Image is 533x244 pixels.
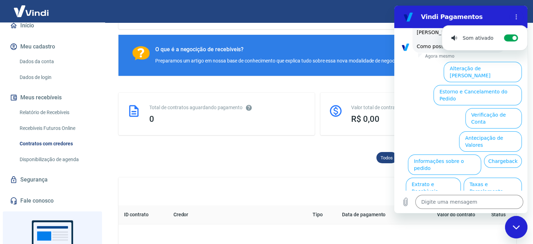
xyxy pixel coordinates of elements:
th: Data de pagamento [336,205,412,224]
span: R$ 0,00 [351,114,380,124]
a: Contratos com credores [17,137,96,151]
iframe: Botão para abrir a janela de mensagens, conversa em andamento [505,216,527,238]
a: Início [8,18,96,33]
a: Fale conosco [8,193,96,209]
div: 0 [149,114,306,124]
th: Tipo [307,205,336,224]
a: Dados da conta [17,54,96,69]
a: Segurança [8,172,96,187]
button: Sair [499,5,525,18]
div: O que é a negocição de recebíveis? [155,46,445,53]
a: Recebíveis Futuros Online [17,121,96,136]
div: Preparamos um artigo em nossa base de conhecimento que explica tudo sobre essa nova modalidade de... [155,57,445,65]
a: Dados de login [17,70,96,85]
iframe: Janela de mensagens [394,6,527,213]
th: Valor do contrato [412,205,481,224]
button: Meu cadastro [8,39,96,54]
svg: Esses contratos não se referem à Vindi, mas sim a outras instituições. [245,104,252,111]
div: Total de contratos aguardando pagamento [149,104,306,111]
img: Vindi [8,0,54,22]
th: ID contrato [118,205,168,224]
img: Ícone com um ponto de interrogação. [132,46,150,60]
button: Meus recebíveis [8,90,96,105]
th: Status [481,205,516,224]
a: Disponibilização de agenda [17,152,96,167]
span: Todos [376,155,397,160]
a: Relatório de Recebíveis [17,105,96,120]
th: Credor [168,205,307,224]
div: Todos [376,152,397,163]
div: Valor total de contratos aguardando pagamento [351,104,508,111]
